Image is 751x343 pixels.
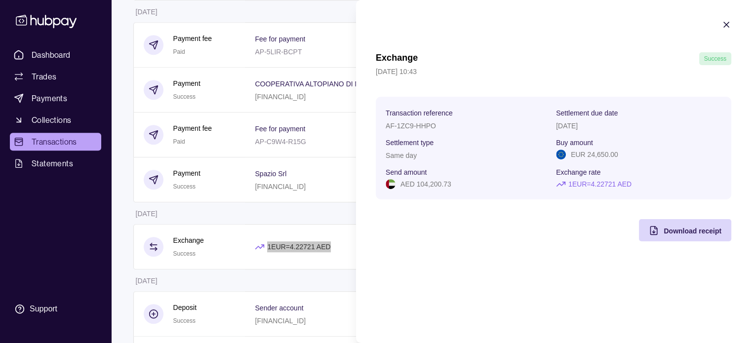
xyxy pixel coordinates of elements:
[400,179,451,190] p: AED 104,200.73
[556,150,566,159] img: eu
[556,168,600,176] p: Exchange rate
[386,109,453,117] p: Transaction reference
[386,122,436,130] p: AF-1ZC9-HHPO
[664,227,721,235] span: Download receipt
[386,139,434,147] p: Settlement type
[556,139,593,147] p: Buy amount
[704,55,726,62] span: Success
[386,179,395,189] img: ae
[386,168,427,176] p: Send amount
[639,219,731,241] button: Download receipt
[571,149,618,160] p: EUR 24,650.00
[568,179,632,190] p: 1 EUR = 4.22721 AED
[376,66,731,77] p: [DATE] 10:43
[376,52,418,65] h1: Exchange
[556,122,578,130] p: [DATE]
[386,152,417,159] p: Same day
[556,109,618,117] p: Settlement due date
